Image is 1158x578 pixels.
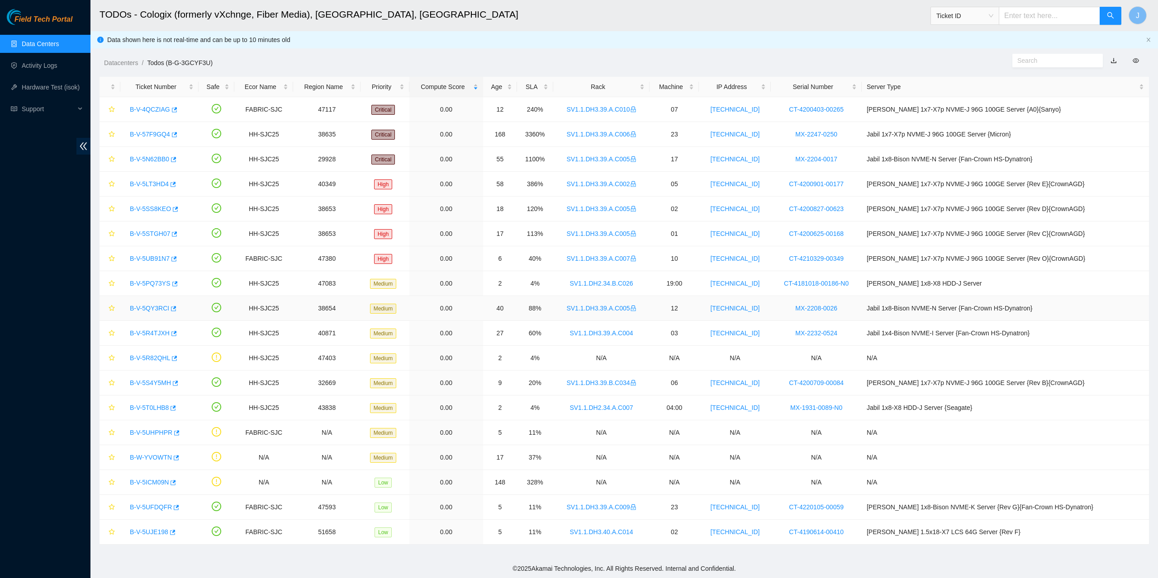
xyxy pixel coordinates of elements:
a: [TECHNICAL_ID] [710,503,759,511]
a: B-V-5PQ73YS [130,280,171,287]
span: search [1107,12,1114,20]
a: [TECHNICAL_ID] [710,255,759,262]
span: lock [630,131,636,137]
a: [TECHNICAL_ID] [710,106,759,113]
a: B-V-5N62BB0 [130,155,169,163]
a: MX-2232-0524 [795,329,837,337]
span: check-circle [212,328,221,337]
td: 29928 [293,147,361,172]
td: 40 [483,296,517,321]
a: Todos (B-G-3GCYF3U) [147,59,213,66]
td: 38653 [293,197,361,221]
a: [TECHNICAL_ID] [710,180,759,188]
td: 0.00 [409,271,483,296]
button: star [104,326,115,340]
td: 386% [517,172,553,197]
td: 40349 [293,172,361,197]
td: 11% [517,420,553,445]
td: 328% [517,470,553,495]
a: MX-2204-0017 [795,155,837,163]
td: 37% [517,445,553,470]
td: HH-SJC25 [234,221,293,246]
td: N/A [553,346,650,371]
span: star [109,181,115,188]
a: B-W-YVOWTN [130,454,172,461]
span: Low [375,503,392,512]
td: 148 [483,470,517,495]
span: star [109,305,115,312]
span: star [109,380,115,387]
td: 88% [517,296,553,321]
a: [TECHNICAL_ID] [710,280,759,287]
td: 0.00 [409,346,483,371]
span: Field Tech Portal [14,15,72,24]
td: 2 [483,395,517,420]
td: 0.00 [409,321,483,346]
td: 5 [483,420,517,445]
a: Datacenters [104,59,138,66]
td: 0.00 [409,221,483,246]
td: 0.00 [409,246,483,271]
span: star [109,454,115,461]
button: close [1146,37,1151,43]
td: 12 [483,97,517,122]
a: MX-1931-0089-N0 [790,404,842,411]
td: 32669 [293,371,361,395]
td: [PERSON_NAME] 1x7-X7p NVME-J 96G 100GE Server {A0}{Sanyo} [862,97,1149,122]
td: 0.00 [409,371,483,395]
a: CT-4200709-00084 [789,379,844,386]
a: B-V-5R82QHL [130,354,170,362]
span: star [109,429,115,437]
td: N/A [293,420,361,445]
span: High [374,204,393,214]
span: check-circle [212,303,221,312]
td: 38653 [293,221,361,246]
span: High [374,254,393,264]
span: star [109,529,115,536]
td: 2 [483,346,517,371]
td: 2 [483,271,517,296]
a: SV1.1.DH3.39.A.C005lock [566,230,636,237]
span: star [109,106,115,113]
a: B-V-5SS8KEO [130,205,171,212]
span: Medium [370,453,397,463]
a: MX-2208-0026 [795,305,837,312]
td: N/A [553,445,650,470]
button: star [104,177,115,191]
button: star [104,376,115,390]
td: HH-SJC25 [234,122,293,147]
span: Medium [370,378,397,388]
td: 17 [483,221,517,246]
td: 38635 [293,122,361,147]
td: 0.00 [409,147,483,172]
td: N/A [293,470,361,495]
td: 0.00 [409,520,483,545]
td: 0.00 [409,122,483,147]
a: [TECHNICAL_ID] [710,155,759,163]
span: check-circle [212,179,221,188]
td: 17 [650,147,699,172]
span: check-circle [212,253,221,263]
a: B-V-5UFDQFR [130,503,172,511]
td: N/A [234,445,293,470]
a: B-V-4QCZIAG [130,106,170,113]
span: star [109,156,115,163]
a: B-V-57F9GQ4 [130,131,170,138]
span: exclamation-circle [212,427,221,437]
td: FABRIC-SJC [234,97,293,122]
td: 0.00 [409,197,483,221]
button: star [104,450,115,465]
td: N/A [650,346,699,371]
td: HH-SJC25 [234,371,293,395]
img: Akamai Technologies [7,9,46,25]
td: 120% [517,197,553,221]
a: SV1.1.DH2.34.A.C007 [570,404,633,411]
td: 0.00 [409,495,483,520]
span: Critical [371,105,395,115]
td: 3360% [517,122,553,147]
td: 03 [650,321,699,346]
td: N/A [862,470,1149,495]
span: lock [630,255,636,262]
a: [TECHNICAL_ID] [710,379,759,386]
span: star [109,479,115,486]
